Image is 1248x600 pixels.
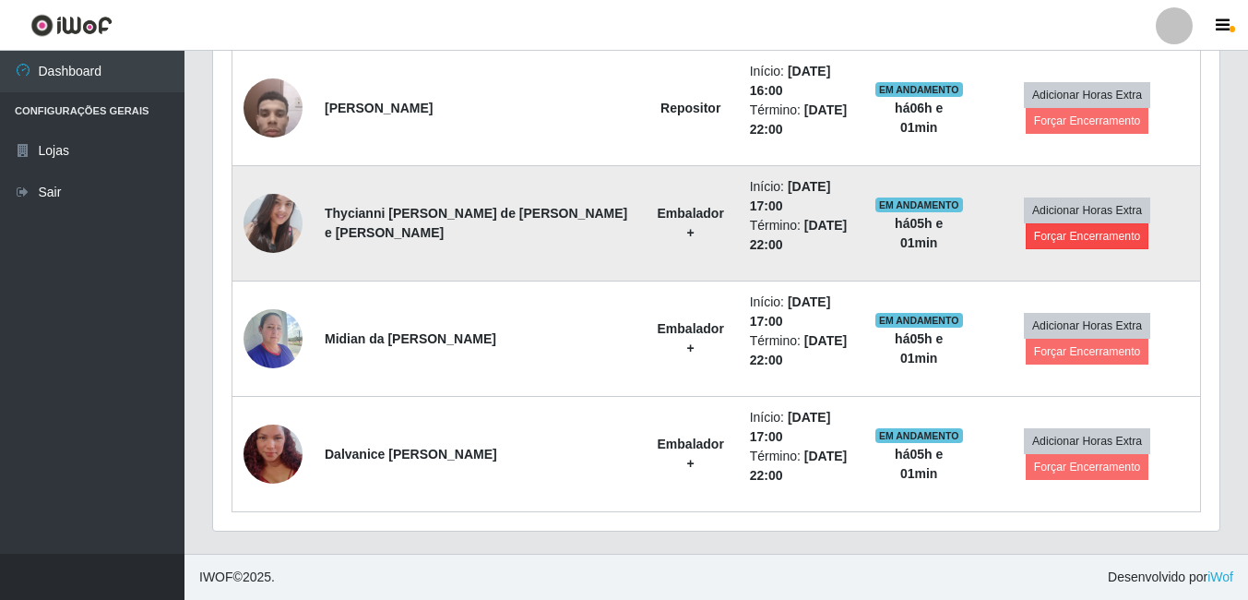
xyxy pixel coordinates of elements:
[750,179,831,213] time: [DATE] 17:00
[1024,428,1150,454] button: Adicionar Horas Extra
[1026,223,1149,249] button: Forçar Encerramento
[750,293,853,331] li: Início:
[1108,568,1233,587] span: Desenvolvido por
[1024,313,1150,339] button: Adicionar Horas Extra
[750,62,853,101] li: Início:
[875,198,963,212] span: EM ANDAMENTO
[244,299,303,378] img: 1723687627540.jpeg
[750,101,853,139] li: Término:
[1024,82,1150,108] button: Adicionar Horas Extra
[750,408,853,447] li: Início:
[1026,454,1149,480] button: Forçar Encerramento
[875,82,963,97] span: EM ANDAMENTO
[750,64,831,98] time: [DATE] 16:00
[895,447,943,481] strong: há 05 h e 01 min
[244,68,303,147] img: 1737022701609.jpeg
[325,331,496,346] strong: Midian da [PERSON_NAME]
[658,321,724,355] strong: Embalador +
[658,206,724,240] strong: Embalador +
[1026,339,1149,365] button: Forçar Encerramento
[750,331,853,370] li: Término:
[1024,198,1150,223] button: Adicionar Horas Extra
[895,216,943,250] strong: há 05 h e 01 min
[1207,570,1233,584] a: iWof
[1026,108,1149,134] button: Forçar Encerramento
[895,101,943,135] strong: há 06 h e 01 min
[199,568,275,587] span: © 2025 .
[30,14,113,37] img: CoreUI Logo
[660,101,720,115] strong: Repositor
[325,101,433,115] strong: [PERSON_NAME]
[750,410,831,444] time: [DATE] 17:00
[325,206,627,240] strong: Thycianni [PERSON_NAME] de [PERSON_NAME] e [PERSON_NAME]
[895,331,943,366] strong: há 05 h e 01 min
[875,313,963,328] span: EM ANDAMENTO
[750,294,831,329] time: [DATE] 17:00
[658,437,724,471] strong: Embalador +
[244,184,303,263] img: 1751462505054.jpeg
[750,447,853,486] li: Término:
[750,216,853,255] li: Término:
[750,177,853,216] li: Início:
[199,570,233,584] span: IWOF
[875,428,963,443] span: EM ANDAMENTO
[244,402,303,507] img: 1742861123307.jpeg
[325,447,497,462] strong: Dalvanice [PERSON_NAME]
